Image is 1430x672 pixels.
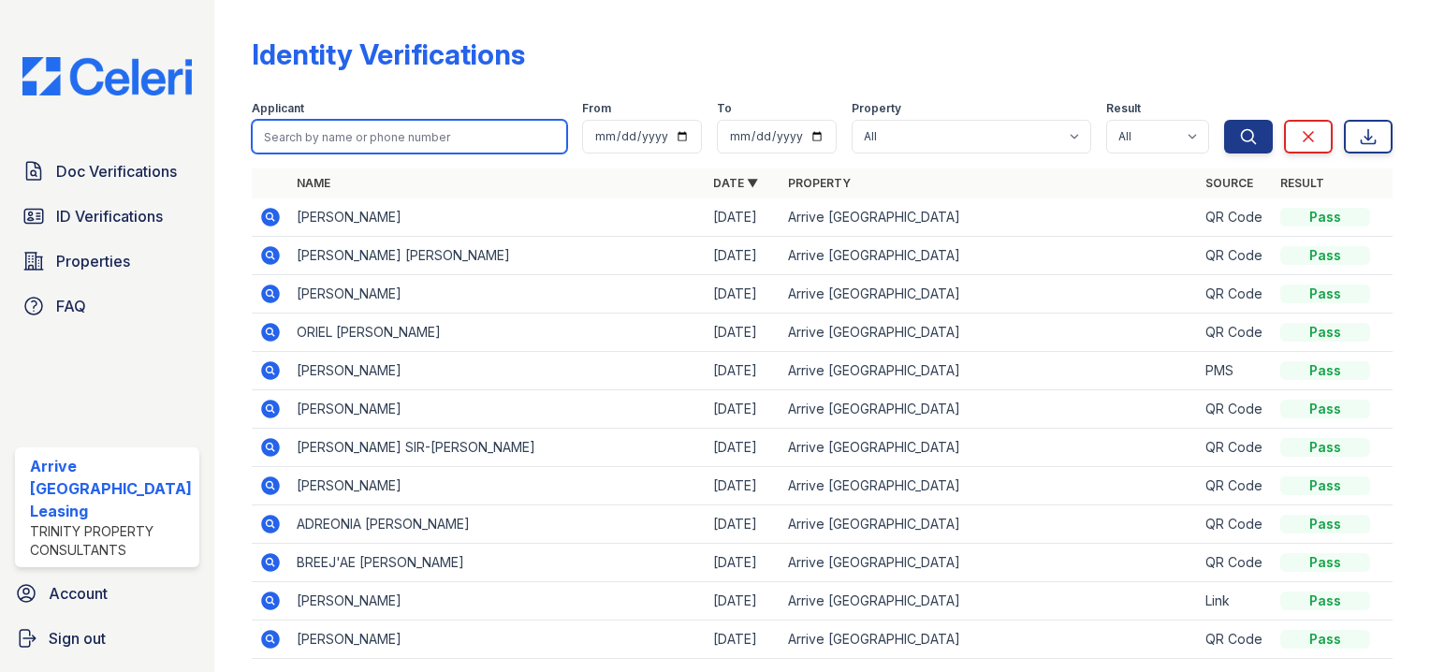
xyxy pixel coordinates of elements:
label: To [717,101,732,116]
td: Link [1198,582,1273,621]
div: Pass [1280,476,1370,495]
a: Source [1205,176,1253,190]
td: QR Code [1198,314,1273,352]
div: Pass [1280,592,1370,610]
td: Arrive [GEOGRAPHIC_DATA] [781,505,1198,544]
td: BREEJ'AE [PERSON_NAME] [289,544,707,582]
td: Arrive [GEOGRAPHIC_DATA] [781,237,1198,275]
a: Result [1280,176,1324,190]
div: Pass [1280,208,1370,226]
td: Arrive [GEOGRAPHIC_DATA] [781,582,1198,621]
label: Result [1106,101,1141,116]
td: [PERSON_NAME] [289,467,707,505]
span: Doc Verifications [56,160,177,183]
td: [PERSON_NAME] SIR-[PERSON_NAME] [289,429,707,467]
td: [PERSON_NAME] [289,582,707,621]
td: QR Code [1198,467,1273,505]
td: [DATE] [706,467,781,505]
td: [DATE] [706,237,781,275]
label: Applicant [252,101,304,116]
td: Arrive [GEOGRAPHIC_DATA] [781,429,1198,467]
td: [DATE] [706,352,781,390]
div: Pass [1280,323,1370,342]
td: [DATE] [706,198,781,237]
a: Property [788,176,851,190]
td: [DATE] [706,582,781,621]
span: ID Verifications [56,205,163,227]
td: Arrive [GEOGRAPHIC_DATA] [781,390,1198,429]
td: Arrive [GEOGRAPHIC_DATA] [781,544,1198,582]
span: Account [49,582,108,605]
td: ORIEL [PERSON_NAME] [289,314,707,352]
td: QR Code [1198,621,1273,659]
a: Doc Verifications [15,153,199,190]
td: ADREONIA [PERSON_NAME] [289,505,707,544]
td: QR Code [1198,429,1273,467]
td: [PERSON_NAME] [289,275,707,314]
div: Pass [1280,630,1370,649]
td: [PERSON_NAME] [289,352,707,390]
div: Pass [1280,515,1370,533]
div: Trinity Property Consultants [30,522,192,560]
td: QR Code [1198,390,1273,429]
td: QR Code [1198,275,1273,314]
div: Pass [1280,246,1370,265]
td: [DATE] [706,314,781,352]
a: Sign out [7,620,207,657]
div: Arrive [GEOGRAPHIC_DATA] Leasing [30,455,192,522]
a: FAQ [15,287,199,325]
div: Pass [1280,438,1370,457]
td: [DATE] [706,390,781,429]
div: Pass [1280,285,1370,303]
td: [DATE] [706,275,781,314]
td: [PERSON_NAME] [289,621,707,659]
td: [PERSON_NAME] [289,390,707,429]
span: Properties [56,250,130,272]
td: QR Code [1198,544,1273,582]
td: Arrive [GEOGRAPHIC_DATA] [781,314,1198,352]
td: Arrive [GEOGRAPHIC_DATA] [781,352,1198,390]
label: Property [852,101,901,116]
a: Account [7,575,207,612]
div: Pass [1280,400,1370,418]
div: Pass [1280,361,1370,380]
a: Name [297,176,330,190]
td: [PERSON_NAME] [PERSON_NAME] [289,237,707,275]
td: [DATE] [706,429,781,467]
td: [DATE] [706,544,781,582]
input: Search by name or phone number [252,120,567,153]
td: [DATE] [706,505,781,544]
a: Date ▼ [713,176,758,190]
span: Sign out [49,627,106,650]
td: QR Code [1198,198,1273,237]
td: QR Code [1198,237,1273,275]
td: Arrive [GEOGRAPHIC_DATA] [781,467,1198,505]
div: Pass [1280,553,1370,572]
a: Properties [15,242,199,280]
td: Arrive [GEOGRAPHIC_DATA] [781,621,1198,659]
td: Arrive [GEOGRAPHIC_DATA] [781,275,1198,314]
td: [DATE] [706,621,781,659]
label: From [582,101,611,116]
td: Arrive [GEOGRAPHIC_DATA] [781,198,1198,237]
img: CE_Logo_Blue-a8612792a0a2168367f1c8372b55b34899dd931a85d93a1a3d3e32e68fde9ad4.png [7,57,207,95]
div: Identity Verifications [252,37,525,71]
td: [PERSON_NAME] [289,198,707,237]
span: FAQ [56,295,86,317]
td: QR Code [1198,505,1273,544]
td: PMS [1198,352,1273,390]
a: ID Verifications [15,197,199,235]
